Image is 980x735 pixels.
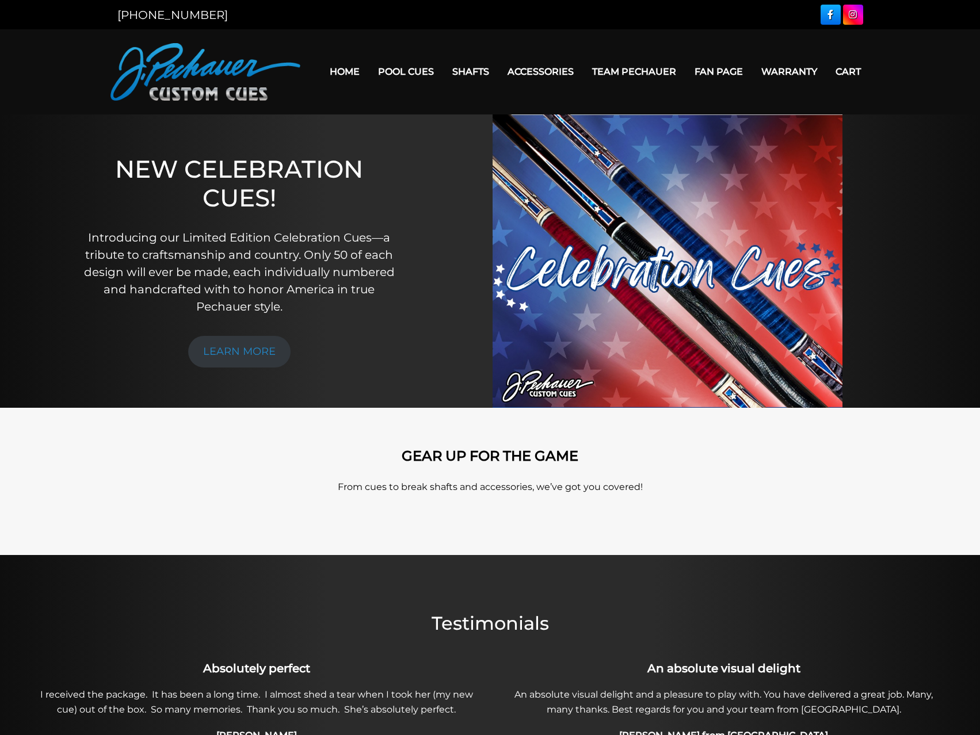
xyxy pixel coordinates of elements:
h1: NEW CELEBRATION CUES! [79,155,399,213]
p: From cues to break shafts and accessories, we’ve got you covered! [162,480,818,494]
a: Home [321,57,369,86]
p: An absolute visual delight and a pleasure to play with. You have delivered a great job. Many, man... [497,687,951,717]
p: Introducing our Limited Edition Celebration Cues—a tribute to craftsmanship and country. Only 50 ... [79,229,399,315]
a: LEARN MORE [188,336,291,367]
a: Team Pechauer [583,57,685,86]
h3: Absolutely perfect [29,660,484,677]
img: Pechauer Custom Cues [110,43,300,101]
a: Fan Page [685,57,752,86]
a: Accessories [498,57,583,86]
h3: An absolute visual delight [497,660,951,677]
a: Cart [826,57,870,86]
a: Shafts [443,57,498,86]
strong: GEAR UP FOR THE GAME [402,447,578,464]
a: [PHONE_NUMBER] [117,8,228,22]
a: Pool Cues [369,57,443,86]
p: I received the package. It has been a long time. I almost shed a tear when I took her (my new cue... [29,687,484,717]
a: Warranty [752,57,826,86]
